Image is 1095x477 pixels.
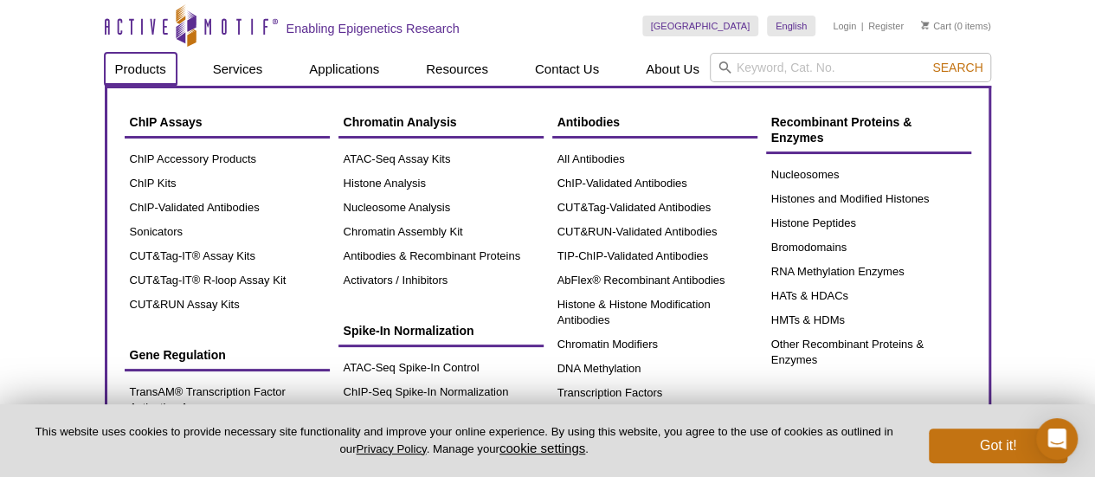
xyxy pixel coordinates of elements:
a: Antibodies & Recombinant Proteins [338,244,544,268]
a: All Antibodies [552,147,757,171]
a: Histones and Modified Histones [766,187,971,211]
span: Spike-In Normalization [344,324,474,338]
a: Products [105,53,177,86]
a: Nucleosomes [766,163,971,187]
a: Cart [921,20,951,32]
span: Search [932,61,982,74]
a: Register [868,20,904,32]
a: ChIP Assays [125,106,330,139]
a: ChIP-Validated Antibodies [125,196,330,220]
p: This website uses cookies to provide necessary site functionality and improve your online experie... [28,424,900,457]
a: HMTs & HDMs [766,308,971,332]
a: DNA Methylation [552,357,757,381]
a: AbFlex® Recombinant Antibodies [552,268,757,293]
a: RNA Methylation Enzymes [766,260,971,284]
a: Bromodomains [766,235,971,260]
a: About Us [635,53,710,86]
a: Contact Us [525,53,609,86]
a: ATAC-Seq Assay Kits [338,147,544,171]
h2: Enabling Epigenetics Research [287,21,460,36]
li: (0 items) [921,16,991,36]
span: Chromatin Analysis [344,115,457,129]
a: ChIP Kits [125,171,330,196]
a: Login [833,20,856,32]
a: TransAM® Transcription Factor Activation Assays [125,380,330,420]
a: TIP-ChIP-Validated Antibodies [552,244,757,268]
span: Recombinant Proteins & Enzymes [771,115,912,145]
a: Histone Analysis [338,171,544,196]
span: Gene Regulation [130,348,226,362]
a: ChIP-Validated Antibodies [552,171,757,196]
a: HATs & HDACs [766,284,971,308]
button: Got it! [929,429,1067,463]
a: Chromatin Analysis [338,106,544,139]
span: ChIP Assays [130,115,203,129]
a: ChIP Accessory Products [125,147,330,171]
span: Antibodies [557,115,620,129]
a: Histone Peptides [766,211,971,235]
a: ChIP-Seq Spike-In Normalization [338,380,544,404]
a: CUT&Tag-IT® Assay Kits [125,244,330,268]
a: Recombinant Proteins & Enzymes [766,106,971,154]
a: Transcription Factors [552,381,757,405]
a: Spike-In Normalization [338,314,544,347]
a: CUT&Tag-Validated Antibodies [552,196,757,220]
a: Nucleosome Analysis [338,196,544,220]
a: CUT&RUN-Validated Antibodies [552,220,757,244]
a: Chromatin Modifiers [552,332,757,357]
li: | [861,16,864,36]
a: Antibodies [552,106,757,139]
a: [GEOGRAPHIC_DATA] [642,16,759,36]
a: Other Recombinant Proteins & Enzymes [766,332,971,372]
a: Applications [299,53,390,86]
a: CUT&RUN Assay Kits [125,293,330,317]
img: Your Cart [921,21,929,29]
a: Cell Biology [766,394,971,427]
a: English [767,16,815,36]
div: Open Intercom Messenger [1036,418,1078,460]
a: Resources [415,53,499,86]
a: Gene Regulation [125,338,330,371]
a: Services [203,53,274,86]
a: Sonicators [125,220,330,244]
a: Activators / Inhibitors [338,268,544,293]
button: cookie settings [499,441,585,455]
span: Cell Biology [771,403,841,417]
input: Keyword, Cat. No. [710,53,991,82]
a: ATAC-Seq Spike-In Control [338,356,544,380]
a: Chromatin Assembly Kit [338,220,544,244]
a: CUT&Tag-IT® R-loop Assay Kit [125,268,330,293]
a: Histone & Histone Modification Antibodies [552,293,757,332]
a: Privacy Policy [356,442,426,455]
button: Search [927,60,988,75]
